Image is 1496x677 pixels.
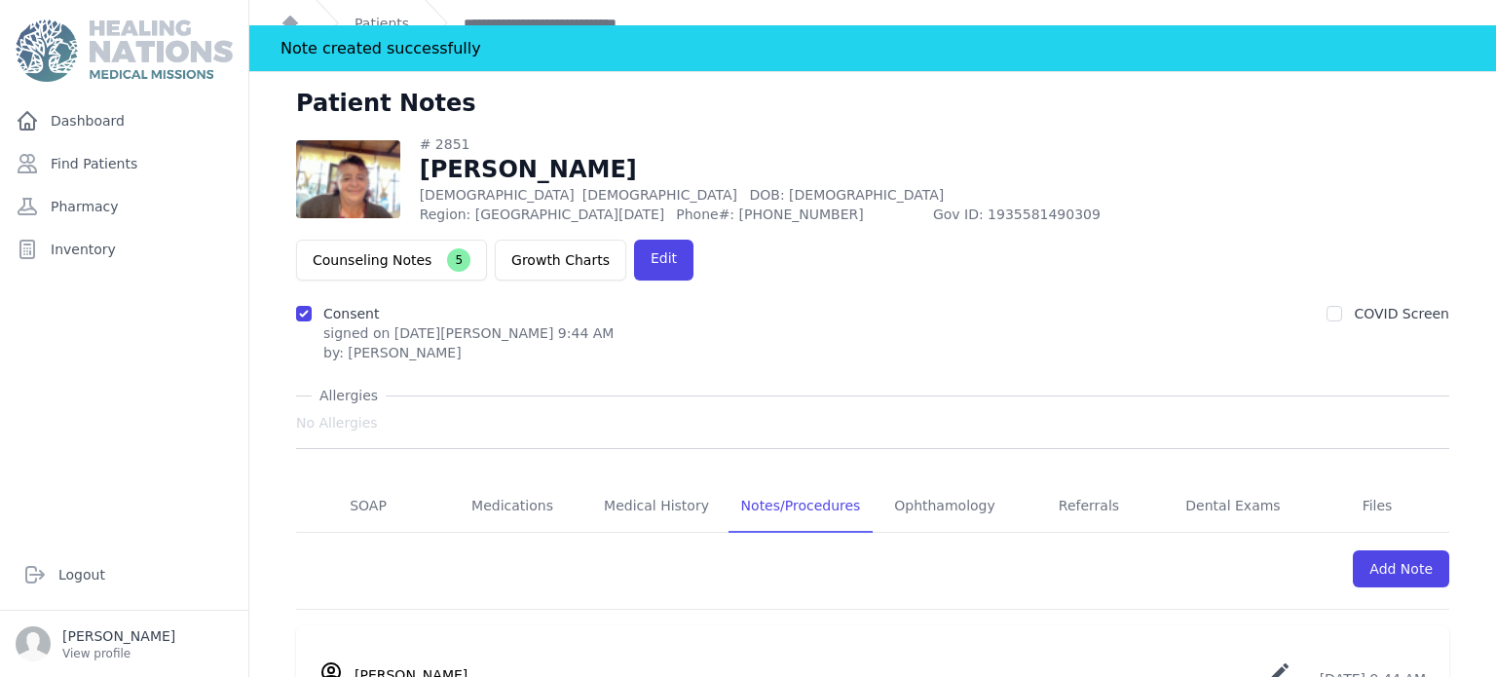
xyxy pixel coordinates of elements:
[420,205,665,224] span: Region: [GEOGRAPHIC_DATA][DATE]
[323,323,614,343] p: signed on [DATE][PERSON_NAME] 9:44 AM
[1161,480,1305,533] a: Dental Exams
[420,154,1190,185] h1: [PERSON_NAME]
[1305,480,1449,533] a: Files
[249,25,1496,72] div: Notification
[447,248,470,272] span: 5
[729,480,873,533] a: Notes/Procedures
[296,480,440,533] a: SOAP
[8,101,241,140] a: Dashboard
[8,230,241,269] a: Inventory
[1017,480,1161,533] a: Referrals
[62,626,175,646] p: [PERSON_NAME]
[420,134,1190,154] div: # 2851
[296,480,1449,533] nav: Tabs
[16,555,233,594] a: Logout
[62,646,175,661] p: View profile
[676,205,921,224] span: Phone#: [PHONE_NUMBER]
[440,480,584,533] a: Medications
[873,480,1017,533] a: Ophthamology
[296,240,487,281] button: Counseling Notes5
[280,25,481,71] div: Note created successfully
[8,144,241,183] a: Find Patients
[933,205,1190,224] span: Gov ID: 1935581490309
[323,343,614,362] div: by: [PERSON_NAME]
[296,88,476,119] h1: Patient Notes
[584,480,729,533] a: Medical History
[582,187,737,203] span: [DEMOGRAPHIC_DATA]
[323,306,379,321] label: Consent
[355,14,409,33] a: Patients
[1354,306,1449,321] label: COVID Screen
[312,386,386,405] span: Allergies
[1353,550,1449,587] a: Add Note
[296,413,378,433] span: No Allergies
[8,187,241,226] a: Pharmacy
[420,185,1190,205] p: [DEMOGRAPHIC_DATA]
[495,240,626,281] a: Growth Charts
[296,140,400,218] img: fvH3HnreMCVEaEMejTjvwEMq9octsUl8AAAACV0RVh0ZGF0ZTpjcmVhdGUAMjAyMy0xMi0xOVQxNjo1MTo0MCswMDowMFnfxL...
[16,626,233,661] a: [PERSON_NAME] View profile
[634,240,693,281] a: Edit
[749,187,944,203] span: DOB: [DEMOGRAPHIC_DATA]
[16,19,232,82] img: Medical Missions EMR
